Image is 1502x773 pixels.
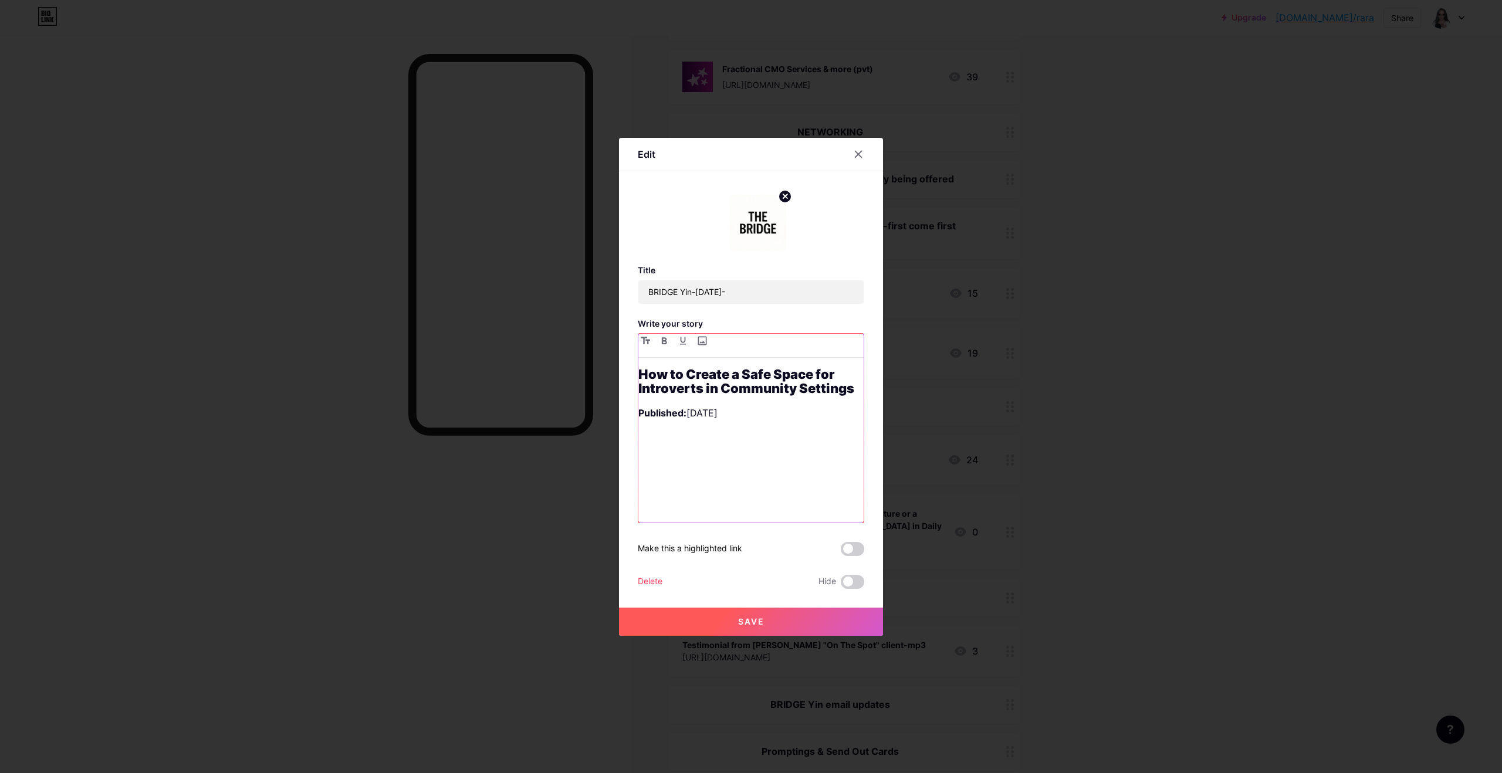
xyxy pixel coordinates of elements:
strong: Published: [638,407,686,419]
span: Hide [818,575,836,589]
strong: How to Create a Safe Space for Introverts in Community Settings [638,367,854,396]
input: Title [638,280,864,304]
h3: Write your story [638,318,864,328]
img: link_thumbnail [730,195,786,251]
div: Delete [638,575,662,589]
span: Save [738,616,764,626]
p: [DATE] [638,405,864,421]
div: Make this a highlighted link [638,542,742,556]
h3: Title [638,265,864,275]
button: Save [619,608,883,636]
div: Edit [638,147,655,161]
img: THE BRIDGE Empowers [638,430,864,656]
